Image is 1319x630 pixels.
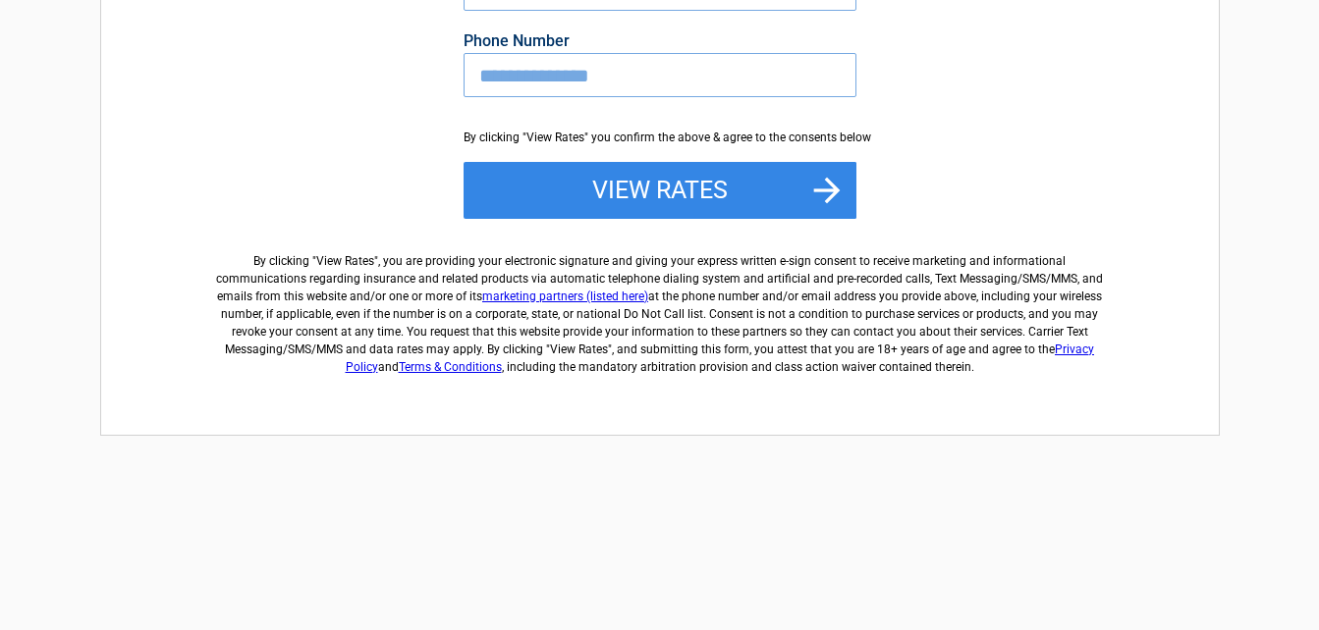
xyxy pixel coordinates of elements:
a: marketing partners (listed here) [482,289,648,303]
a: Terms & Conditions [399,360,502,374]
a: Privacy Policy [346,342,1095,374]
div: By clicking "View Rates" you confirm the above & agree to the consents below [464,129,856,146]
button: View Rates [464,162,856,219]
label: By clicking " ", you are providing your electronic signature and giving your express written e-si... [209,236,1111,376]
span: View Rates [316,254,374,268]
label: Phone Number [464,33,856,49]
